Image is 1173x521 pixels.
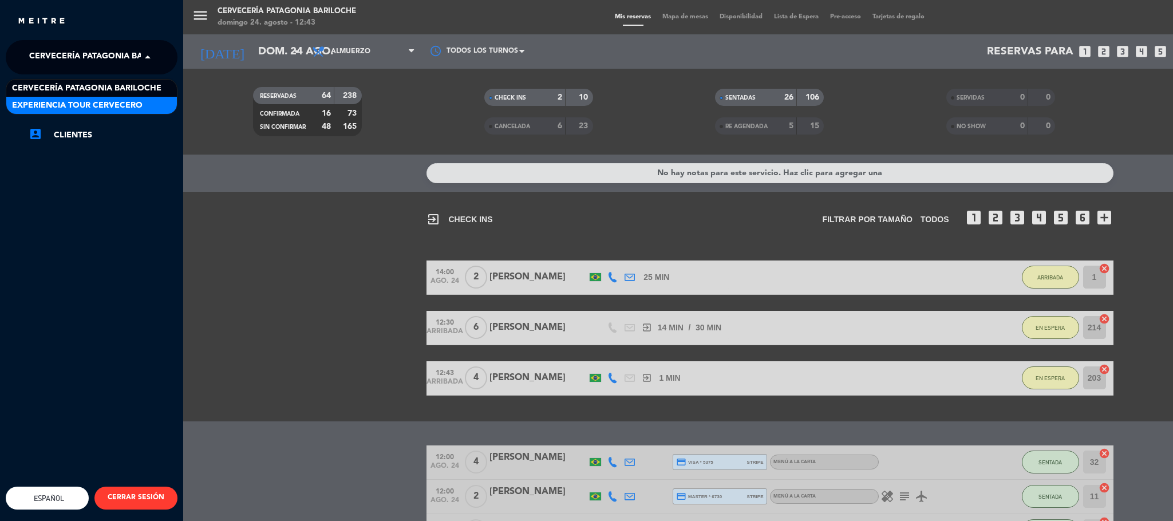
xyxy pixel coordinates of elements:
[29,45,179,69] span: Cervecería Patagonia Bariloche
[17,17,66,26] img: MEITRE
[94,487,177,510] button: CERRAR SESIÓN
[29,127,42,141] i: account_box
[29,128,177,142] a: account_boxClientes
[12,82,161,95] span: Cervecería Patagonia Bariloche
[31,494,64,503] span: Español
[12,99,143,112] span: Experiencia Tour Cervecero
